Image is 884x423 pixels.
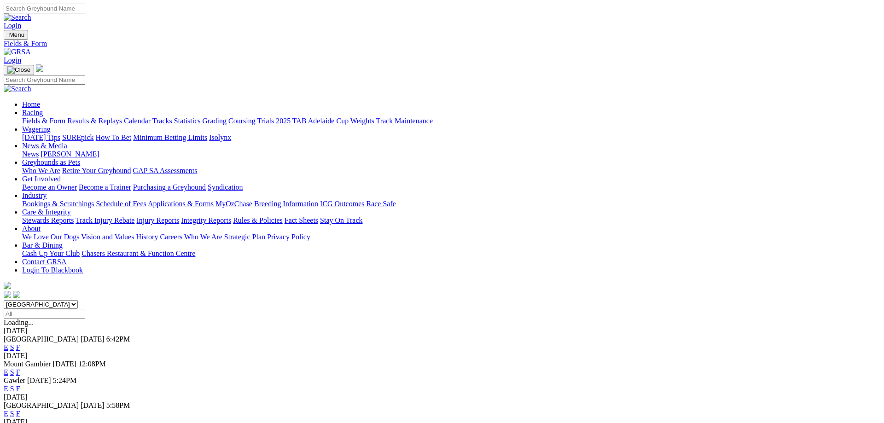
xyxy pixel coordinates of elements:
[4,56,21,64] a: Login
[4,360,51,368] span: Mount Gambier
[16,343,20,351] a: F
[4,75,85,85] input: Search
[78,360,106,368] span: 12:08PM
[22,117,65,125] a: Fields & Form
[16,385,20,393] a: F
[4,410,8,417] a: E
[174,117,201,125] a: Statistics
[228,117,256,125] a: Coursing
[53,377,77,384] span: 5:24PM
[22,109,43,116] a: Racing
[4,335,79,343] span: [GEOGRAPHIC_DATA]
[215,200,252,208] a: MyOzChase
[22,216,880,225] div: Care & Integrity
[41,150,99,158] a: [PERSON_NAME]
[22,183,880,191] div: Get Involved
[4,401,79,409] span: [GEOGRAPHIC_DATA]
[133,133,207,141] a: Minimum Betting Limits
[208,183,243,191] a: Syndication
[320,216,362,224] a: Stay On Track
[22,216,74,224] a: Stewards Reports
[16,368,20,376] a: F
[81,233,134,241] a: Vision and Values
[4,377,25,384] span: Gawler
[81,401,105,409] span: [DATE]
[22,200,880,208] div: Industry
[22,258,66,266] a: Contact GRSA
[4,368,8,376] a: E
[76,216,134,224] a: Track Injury Rebate
[22,183,77,191] a: Become an Owner
[22,133,880,142] div: Wagering
[148,200,214,208] a: Applications & Forms
[79,183,131,191] a: Become a Trainer
[62,133,93,141] a: SUREpick
[81,335,105,343] span: [DATE]
[22,200,94,208] a: Bookings & Scratchings
[209,133,231,141] a: Isolynx
[366,200,395,208] a: Race Safe
[4,30,28,40] button: Toggle navigation
[22,117,880,125] div: Racing
[276,117,349,125] a: 2025 TAB Adelaide Cup
[133,183,206,191] a: Purchasing a Greyhound
[376,117,433,125] a: Track Maintenance
[22,249,80,257] a: Cash Up Your Club
[4,327,880,335] div: [DATE]
[10,343,14,351] a: S
[81,249,195,257] a: Chasers Restaurant & Function Centre
[53,360,77,368] span: [DATE]
[152,117,172,125] a: Tracks
[4,40,880,48] a: Fields & Form
[160,233,182,241] a: Careers
[181,216,231,224] a: Integrity Reports
[22,225,41,232] a: About
[4,309,85,319] input: Select date
[22,266,83,274] a: Login To Blackbook
[4,13,31,22] img: Search
[22,142,67,150] a: News & Media
[133,167,198,174] a: GAP SA Assessments
[22,150,880,158] div: News & Media
[22,100,40,108] a: Home
[257,117,274,125] a: Trials
[22,125,51,133] a: Wagering
[10,368,14,376] a: S
[4,48,31,56] img: GRSA
[4,343,8,351] a: E
[96,133,132,141] a: How To Bet
[7,66,30,74] img: Close
[254,200,318,208] a: Breeding Information
[62,167,131,174] a: Retire Your Greyhound
[10,410,14,417] a: S
[4,385,8,393] a: E
[22,158,80,166] a: Greyhounds as Pets
[22,175,61,183] a: Get Involved
[224,233,265,241] a: Strategic Plan
[67,117,122,125] a: Results & Replays
[320,200,364,208] a: ICG Outcomes
[233,216,283,224] a: Rules & Policies
[4,291,11,298] img: facebook.svg
[22,191,47,199] a: Industry
[22,133,60,141] a: [DATE] Tips
[16,410,20,417] a: F
[350,117,374,125] a: Weights
[203,117,227,125] a: Grading
[136,233,158,241] a: History
[4,352,880,360] div: [DATE]
[96,200,146,208] a: Schedule of Fees
[184,233,222,241] a: Who We Are
[22,233,880,241] div: About
[22,167,880,175] div: Greyhounds as Pets
[4,22,21,29] a: Login
[267,233,310,241] a: Privacy Policy
[4,4,85,13] input: Search
[136,216,179,224] a: Injury Reports
[4,319,34,326] span: Loading...
[22,233,79,241] a: We Love Our Dogs
[9,31,24,38] span: Menu
[22,167,60,174] a: Who We Are
[36,64,43,72] img: logo-grsa-white.png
